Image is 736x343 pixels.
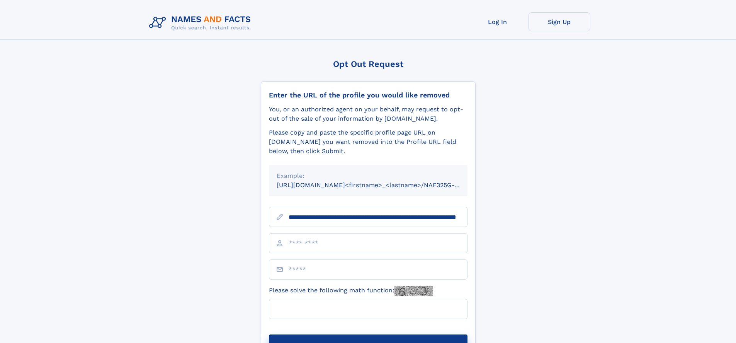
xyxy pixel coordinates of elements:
[467,12,529,31] a: Log In
[146,12,257,33] img: Logo Names and Facts
[269,105,467,123] div: You, or an authorized agent on your behalf, may request to opt-out of the sale of your informatio...
[269,91,467,99] div: Enter the URL of the profile you would like removed
[261,59,476,69] div: Opt Out Request
[269,286,433,296] label: Please solve the following math function:
[277,181,482,189] small: [URL][DOMAIN_NAME]<firstname>_<lastname>/NAF325G-xxxxxxxx
[269,128,467,156] div: Please copy and paste the specific profile page URL on [DOMAIN_NAME] you want removed into the Pr...
[529,12,590,31] a: Sign Up
[277,171,460,181] div: Example:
